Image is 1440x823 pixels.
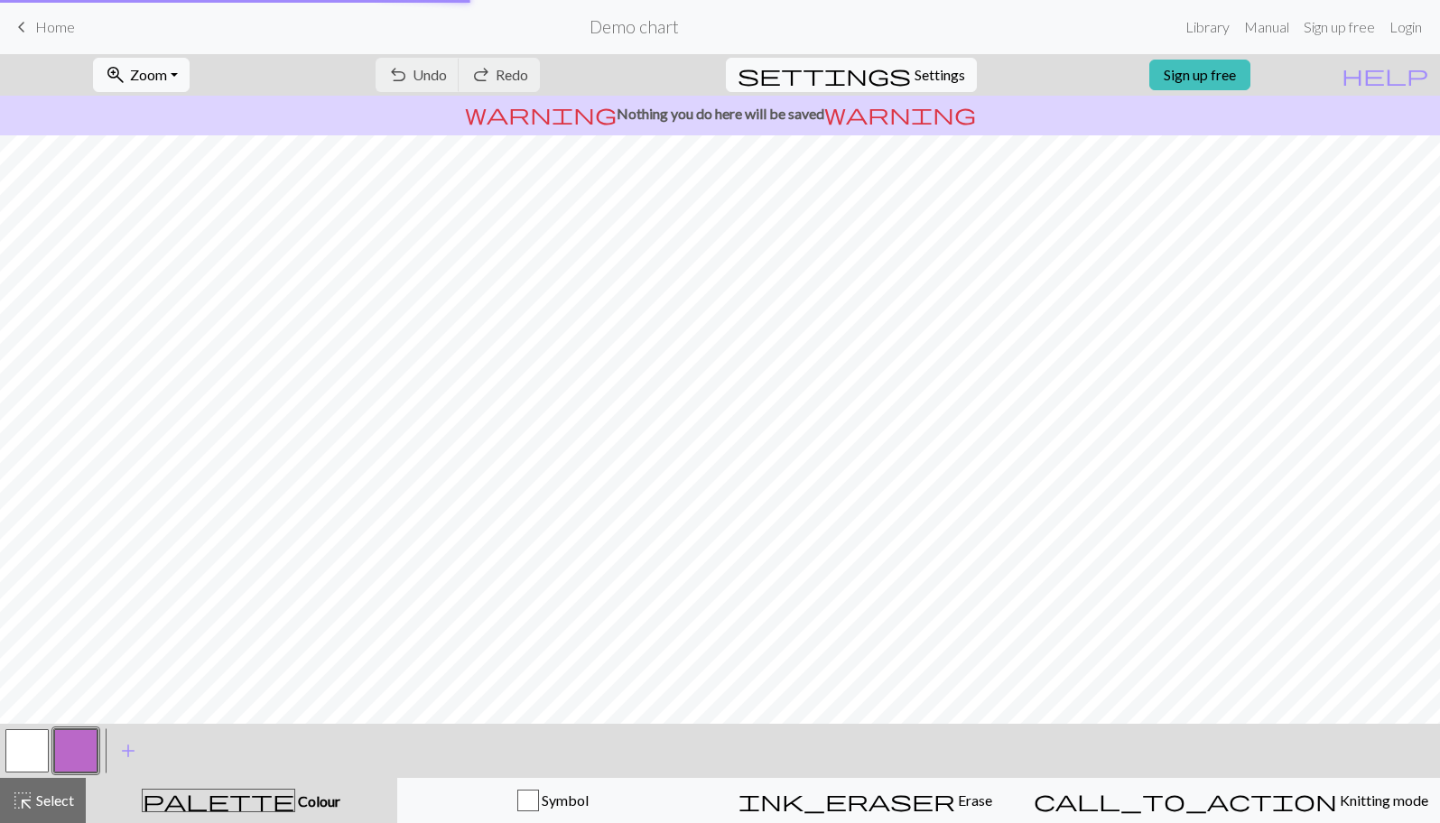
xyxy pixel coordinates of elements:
[1337,791,1428,809] span: Knitting mode
[824,101,976,126] span: warning
[726,58,977,92] button: SettingsSettings
[35,18,75,35] span: Home
[1342,62,1428,88] span: help
[1296,9,1382,45] a: Sign up free
[105,62,126,88] span: zoom_in
[1034,788,1337,813] span: call_to_action
[738,62,911,88] span: settings
[12,788,33,813] span: highlight_alt
[738,64,911,86] i: Settings
[1237,9,1296,45] a: Manual
[739,788,955,813] span: ink_eraser
[11,12,75,42] a: Home
[590,16,679,37] h2: Demo chart
[93,58,190,92] button: Zoom
[1149,60,1250,90] a: Sign up free
[710,778,1022,823] button: Erase
[130,66,167,83] span: Zoom
[1022,778,1440,823] button: Knitting mode
[7,103,1433,125] p: Nothing you do here will be saved
[539,791,589,809] span: Symbol
[1178,9,1237,45] a: Library
[955,791,992,809] span: Erase
[465,101,617,126] span: warning
[1382,9,1429,45] a: Login
[11,14,33,40] span: keyboard_arrow_left
[397,778,710,823] button: Symbol
[915,64,965,86] span: Settings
